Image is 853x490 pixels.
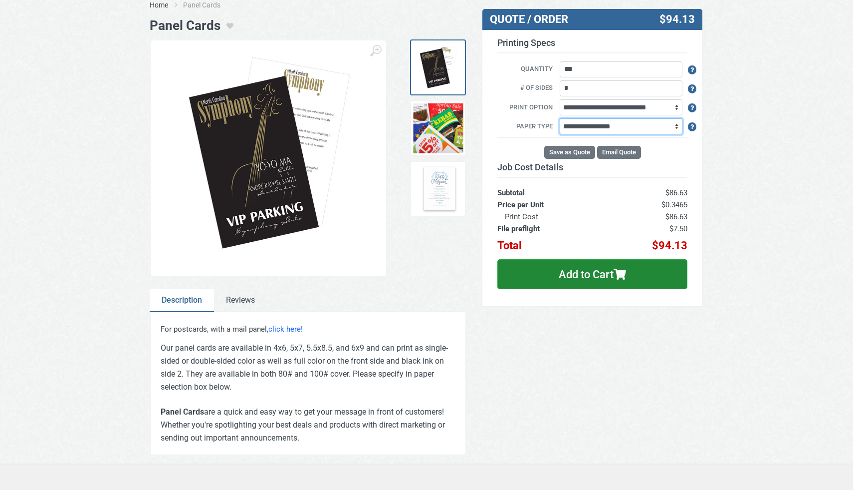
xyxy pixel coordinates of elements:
a: click here! [268,325,303,334]
a: Panel cards [411,100,466,156]
img: Panel [414,42,463,92]
label: Paper Type [490,121,558,132]
label: Quantity [490,64,558,75]
span: $7.50 [669,224,687,233]
span: $86.63 [665,212,687,221]
span: $0.3465 [661,200,687,209]
strong: Panel Cards [161,407,204,417]
div: Our panel cards are available in 4x6, 5x7, 5.5x8.5, and 6x9 and can print as single-sided or doub... [161,342,455,445]
p: are a quick and easy way to get your message in front of customers! Whether you're spotlighting y... [161,406,455,445]
a: Panel [411,39,466,95]
span: $94.13 [652,239,687,252]
h3: Printing Specs [497,37,687,53]
img: Panel [161,50,376,266]
th: Subtotal [497,177,605,199]
th: Price per Unit [497,199,605,211]
a: Reviews [214,289,267,312]
h3: Job Cost Details [497,162,687,173]
label: Print Option [490,102,558,113]
span: $86.63 [665,188,687,197]
a: Invite [411,161,466,217]
div: For postcards, with a mail panel, [161,323,455,335]
button: Email Quote [597,146,641,159]
label: # of sides [490,83,558,94]
button: Add to Cart [497,259,687,289]
h3: QUOTE / ORDER [490,13,622,26]
th: Total [497,235,605,252]
img: Panel cards [414,103,463,153]
span: $94.13 [659,13,695,26]
img: Invite [414,164,463,214]
button: Save as Quote [544,146,595,159]
th: File preflight [497,223,605,235]
th: Print Cost [497,211,605,223]
a: Description [150,289,214,312]
h1: Panel Cards [150,18,220,33]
